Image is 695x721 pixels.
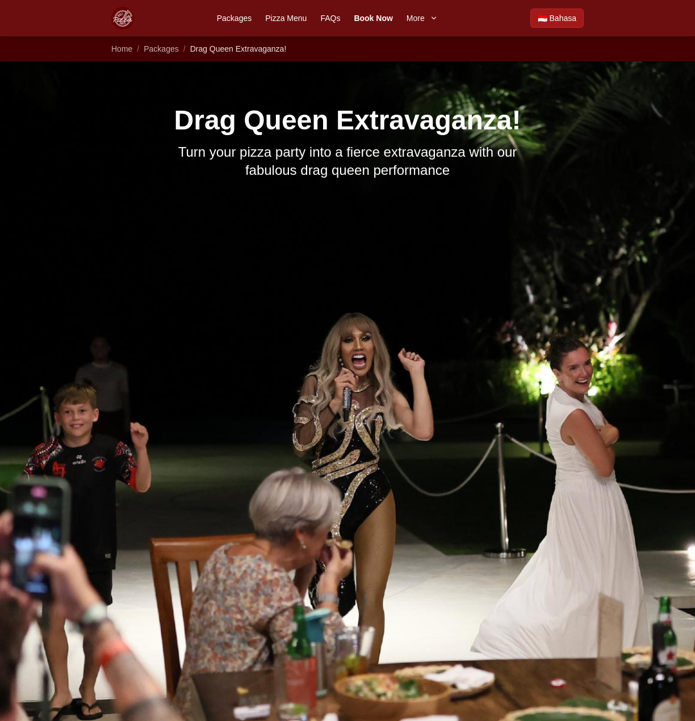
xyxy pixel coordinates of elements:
[111,44,132,53] a: Home
[183,43,186,55] li: /
[354,12,392,24] a: Book Now
[144,44,178,53] a: Packages
[157,143,538,179] p: Turn your pizza party into a fierce extravaganza with our fabulous drag queen performance
[190,44,287,53] span: Drag Queen Extravaganza!
[217,12,252,24] a: Packages
[265,12,307,24] a: Pizza Menu
[530,9,584,28] a: Beralih ke Bahasa Indonesia
[320,12,340,24] a: FAQs
[407,12,425,24] span: More
[550,12,576,24] span: Bahasa
[407,12,438,24] button: More
[137,43,139,55] li: /
[111,7,134,30] img: Bali Pizza Party Logo
[157,107,538,134] h1: Drag Queen Extravaganza!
